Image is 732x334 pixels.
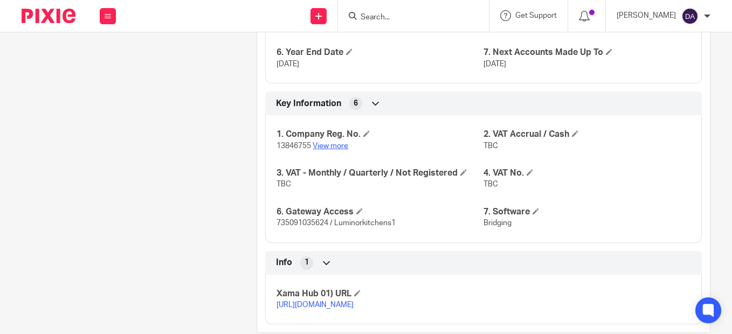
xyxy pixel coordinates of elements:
[484,168,690,179] h4: 4. VAT No.
[277,180,291,188] span: TBC
[354,98,358,109] span: 6
[484,129,690,140] h4: 2. VAT Accrual / Cash
[484,219,512,227] span: Bridging
[277,301,354,309] a: [URL][DOMAIN_NAME]
[277,47,484,58] h4: 6. Year End Date
[484,206,690,218] h4: 7. Software
[277,168,484,179] h4: 3. VAT - Monthly / Quarterly / Not Registered
[277,288,484,300] h4: Xama Hub 01) URL
[484,47,690,58] h4: 7. Next Accounts Made Up To
[276,98,341,109] span: Key Information
[276,257,292,268] span: Info
[484,180,498,188] span: TBC
[360,13,457,23] input: Search
[484,142,498,150] span: TBC
[22,9,75,23] img: Pixie
[277,206,484,218] h4: 6. Gateway Access
[515,12,557,19] span: Get Support
[305,257,309,268] span: 1
[681,8,699,25] img: svg%3E
[277,60,299,68] span: [DATE]
[484,60,506,68] span: [DATE]
[277,142,311,150] span: 13846755
[617,10,676,21] p: [PERSON_NAME]
[313,142,348,150] a: View more
[277,219,396,227] span: 735091035624 / Luminorkitchens1
[277,129,484,140] h4: 1. Company Reg. No.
